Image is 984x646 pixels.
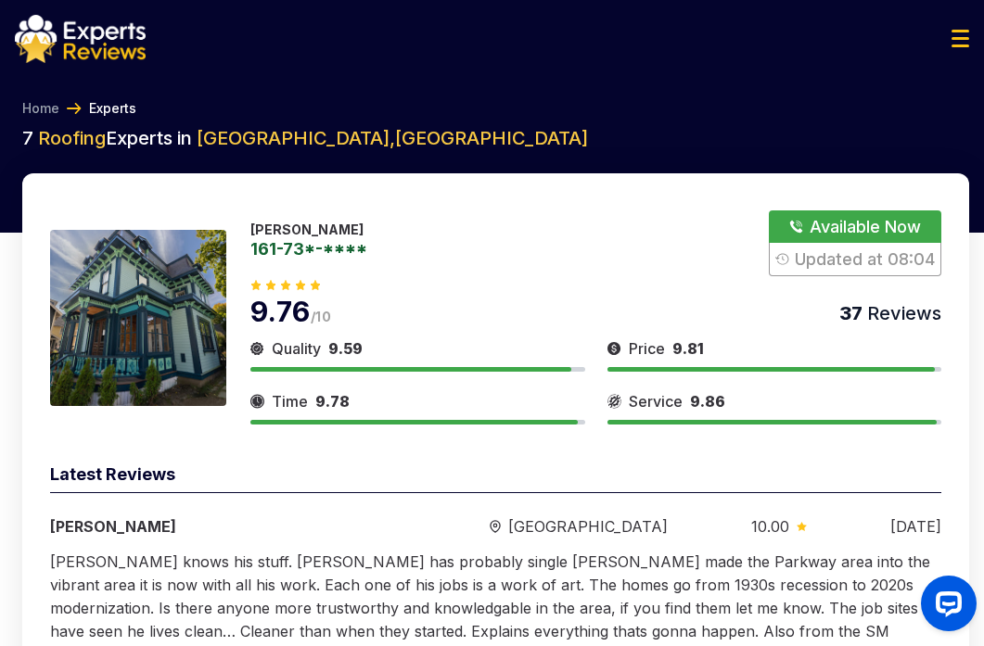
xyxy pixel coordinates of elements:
[490,520,501,534] img: slider icon
[328,339,363,358] span: 9.59
[890,515,941,538] div: [DATE]
[797,522,807,531] img: slider icon
[629,337,665,360] span: Price
[50,230,226,406] img: 175933056172119.jpeg
[250,295,311,328] span: 9.76
[50,515,406,538] div: [PERSON_NAME]
[250,222,367,237] p: [PERSON_NAME]
[906,568,984,646] iframe: OpenWidget widget
[38,127,106,149] span: Roofing
[311,309,331,324] span: /10
[751,515,789,538] span: 10.00
[315,392,350,411] span: 9.78
[672,339,704,358] span: 9.81
[22,125,969,151] h2: 7 Experts in
[607,337,621,360] img: slider icon
[629,390,683,412] span: Service
[50,462,941,493] div: Latest Reviews
[22,99,59,118] a: Home
[250,390,264,412] img: slider icon
[250,337,264,360] img: slider icon
[690,392,725,411] span: 9.86
[952,30,969,47] img: Menu Icon
[863,302,941,324] span: Reviews
[839,302,863,324] span: 37
[607,390,621,412] img: slider icon
[272,390,308,412] span: Time
[89,99,136,118] a: Experts
[197,127,588,149] span: [GEOGRAPHIC_DATA] , [GEOGRAPHIC_DATA]
[15,15,146,63] img: logo
[272,337,321,360] span: Quality
[15,99,969,118] nav: Breadcrumb
[508,515,668,538] span: [GEOGRAPHIC_DATA]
